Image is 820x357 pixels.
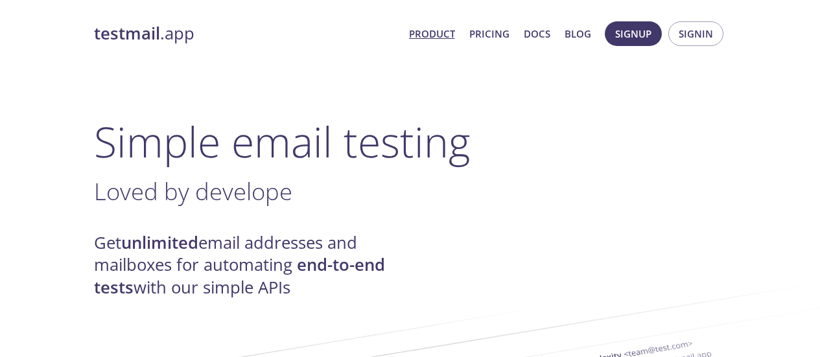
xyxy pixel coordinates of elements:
span: Signup [615,25,651,42]
strong: end-to-end tests [94,253,385,298]
button: Signin [668,21,723,46]
h4: Get email addresses and mailboxes for automating with our simple APIs [94,232,410,299]
a: Product [409,25,455,42]
span: Loved by develope [94,175,292,207]
a: testmail.app [94,23,399,45]
h1: Simple email testing [94,117,727,167]
a: Blog [565,25,591,42]
a: Pricing [469,25,510,42]
strong: unlimited [121,231,198,254]
strong: testmail [94,22,160,45]
button: Signup [605,21,662,46]
span: Signin [679,25,713,42]
a: Docs [524,25,550,42]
